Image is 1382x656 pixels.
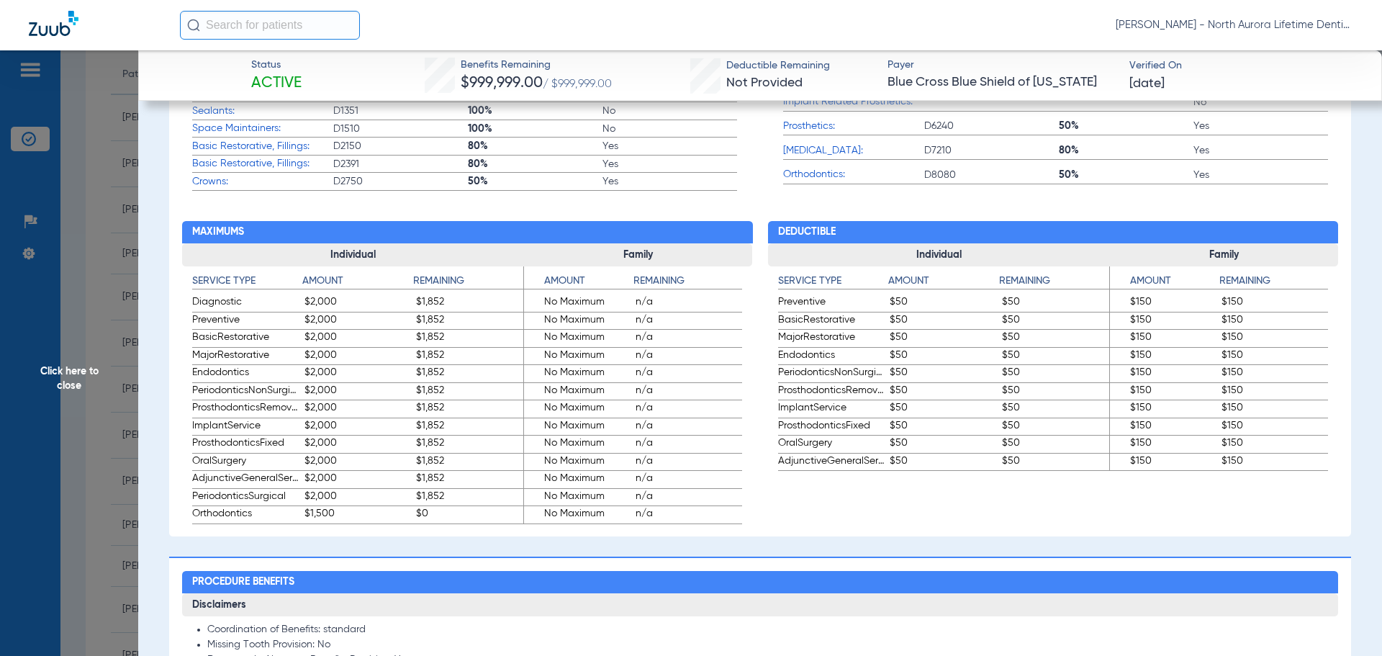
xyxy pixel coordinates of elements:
span: Crowns: [192,174,333,189]
span: OralSurgery [192,454,299,471]
span: $150 [1221,383,1328,400]
span: No [602,104,737,118]
app-breakdown-title: Amount [888,274,999,295]
img: Zuub Logo [29,11,78,36]
span: $50 [1002,454,1109,471]
span: $1,852 [416,295,523,312]
span: $2,000 [304,330,412,347]
span: Benefits Remaining [461,58,612,73]
span: $50 [1002,295,1109,312]
span: $150 [1110,400,1216,418]
span: Payer [888,58,1117,73]
span: $50 [1002,400,1109,418]
span: $1,852 [416,436,523,453]
span: Active [251,73,302,94]
app-breakdown-title: Remaining [633,274,743,295]
span: $1,852 [416,418,523,436]
span: Basic Restorative, Fillings: [192,156,333,171]
h2: Procedure Benefits [182,571,1339,594]
span: $50 [1002,313,1109,330]
span: No [602,122,737,136]
app-breakdown-title: Service Type [192,274,303,295]
span: $2,000 [304,383,412,400]
span: [PERSON_NAME] - North Aurora Lifetime Dentistry [1116,18,1353,32]
app-breakdown-title: Remaining [1219,274,1329,295]
span: $150 [1221,365,1328,382]
span: Yes [602,157,737,171]
span: $1,852 [416,454,523,471]
h2: Deductible [768,221,1339,244]
span: Yes [1193,168,1328,182]
span: 80% [468,139,602,153]
span: $1,852 [416,348,523,365]
span: $2,000 [304,489,412,506]
span: $50 [1002,365,1109,382]
span: Basic Restorative, Fillings: [192,139,333,154]
h4: Amount [524,274,633,289]
span: No Maximum [524,313,631,330]
span: Space Maintainers: [192,121,333,136]
span: $50 [890,295,997,312]
span: $50 [890,454,997,471]
span: $2,000 [304,454,412,471]
span: n/a [636,383,742,400]
h4: Amount [1110,274,1219,289]
app-breakdown-title: Amount [302,274,413,295]
span: $50 [890,348,997,365]
span: $50 [890,436,997,453]
span: $50 [890,400,997,418]
h4: Amount [302,274,413,289]
li: Coordination of Benefits: standard [207,624,1329,637]
span: D8080 [924,168,1059,182]
span: $150 [1110,295,1216,312]
h3: Disclaimers [182,593,1339,616]
span: Verified On [1129,58,1359,73]
span: No Maximum [524,418,631,436]
span: PeriodonticsNonSurgical [778,365,885,382]
span: Preventive [778,295,885,312]
span: 50% [1059,119,1193,133]
span: Sealants: [192,104,333,119]
h3: Individual [768,243,1111,266]
span: ProsthodonticsFixed [778,418,885,436]
h4: Remaining [999,274,1110,289]
span: Blue Cross Blue Shield of [US_STATE] [888,73,1117,91]
span: D2391 [333,157,468,171]
span: $50 [1002,348,1109,365]
span: $150 [1110,313,1216,330]
span: ImplantService [192,418,299,436]
span: Implant Related Prosthetics: [783,94,924,109]
span: $150 [1110,418,1216,436]
span: 80% [1059,143,1193,158]
span: No Maximum [524,330,631,347]
span: $150 [1221,400,1328,418]
span: ProsthodonticsRemovable [778,383,885,400]
span: n/a [636,489,742,506]
span: 50% [1059,168,1193,182]
span: $50 [890,330,997,347]
span: $150 [1110,383,1216,400]
span: $50 [890,365,997,382]
span: MajorRestorative [192,348,299,365]
span: $2,000 [304,471,412,488]
span: $1,852 [416,313,523,330]
span: $1,852 [416,383,523,400]
span: D6240 [924,119,1059,133]
span: Status [251,58,302,73]
span: PeriodonticsNonSurgical [192,383,299,400]
span: $1,852 [416,365,523,382]
span: No Maximum [524,454,631,471]
span: $2,000 [304,295,412,312]
h3: Family [524,243,752,266]
span: $1,500 [304,506,412,524]
span: $150 [1110,436,1216,453]
h4: Remaining [1219,274,1329,289]
span: $50 [890,383,997,400]
span: No Maximum [524,506,631,524]
span: Preventive [192,313,299,330]
span: $150 [1110,454,1216,471]
span: $50 [1002,330,1109,347]
span: $1,852 [416,471,523,488]
app-breakdown-title: Amount [524,274,633,295]
span: Endodontics [778,348,885,365]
